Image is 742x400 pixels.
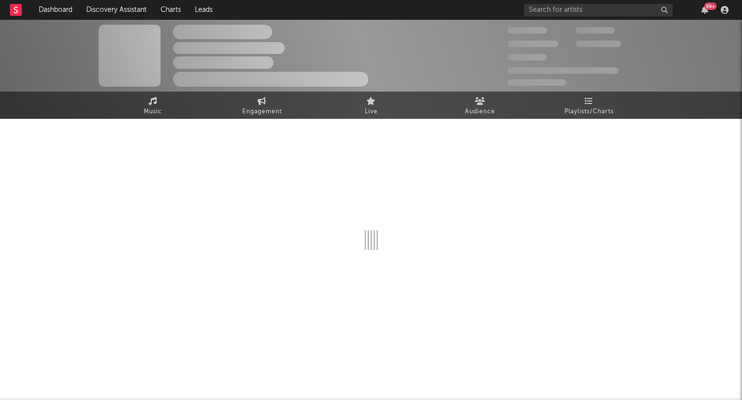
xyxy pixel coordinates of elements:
a: Live [317,92,426,119]
span: Live [365,106,378,118]
span: 300,000 [508,27,547,34]
input: Search for artists [524,4,673,16]
span: 1,000,000 [575,41,621,47]
span: 50,000,000 Monthly Listeners [508,67,619,74]
span: 50,000,000 [508,41,558,47]
a: Playlists/Charts [535,92,644,119]
a: Music [99,92,208,119]
span: Music [144,106,162,118]
a: Audience [426,92,535,119]
span: 100,000 [508,54,547,60]
button: 99+ [701,6,708,14]
span: Audience [465,106,495,118]
span: Playlists/Charts [565,106,614,118]
span: Engagement [242,106,282,118]
span: Jump Score: 85.0 [508,79,566,86]
span: 100,000 [575,27,615,34]
div: 99 + [704,2,717,10]
a: Engagement [208,92,317,119]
